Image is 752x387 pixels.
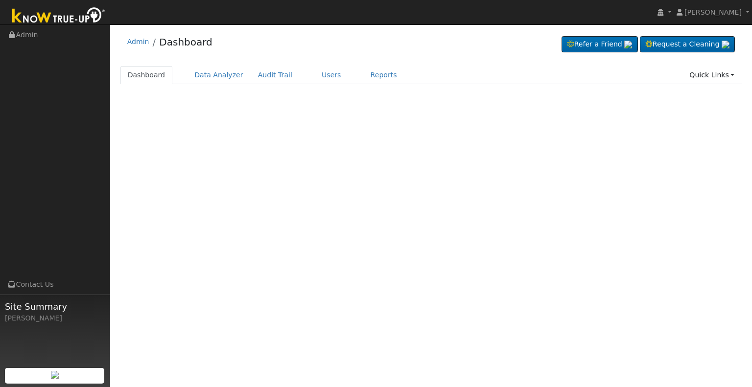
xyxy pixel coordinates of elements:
a: Reports [363,66,404,84]
span: [PERSON_NAME] [684,8,742,16]
img: retrieve [51,371,59,379]
img: retrieve [624,41,632,48]
img: retrieve [722,41,729,48]
a: Users [314,66,349,84]
div: [PERSON_NAME] [5,313,105,323]
img: Know True-Up [7,5,110,27]
a: Audit Trail [251,66,300,84]
a: Dashboard [120,66,173,84]
a: Data Analyzer [187,66,251,84]
span: Site Summary [5,300,105,313]
a: Quick Links [682,66,742,84]
a: Request a Cleaning [640,36,735,53]
a: Dashboard [159,36,212,48]
a: Refer a Friend [562,36,638,53]
a: Admin [127,38,149,46]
